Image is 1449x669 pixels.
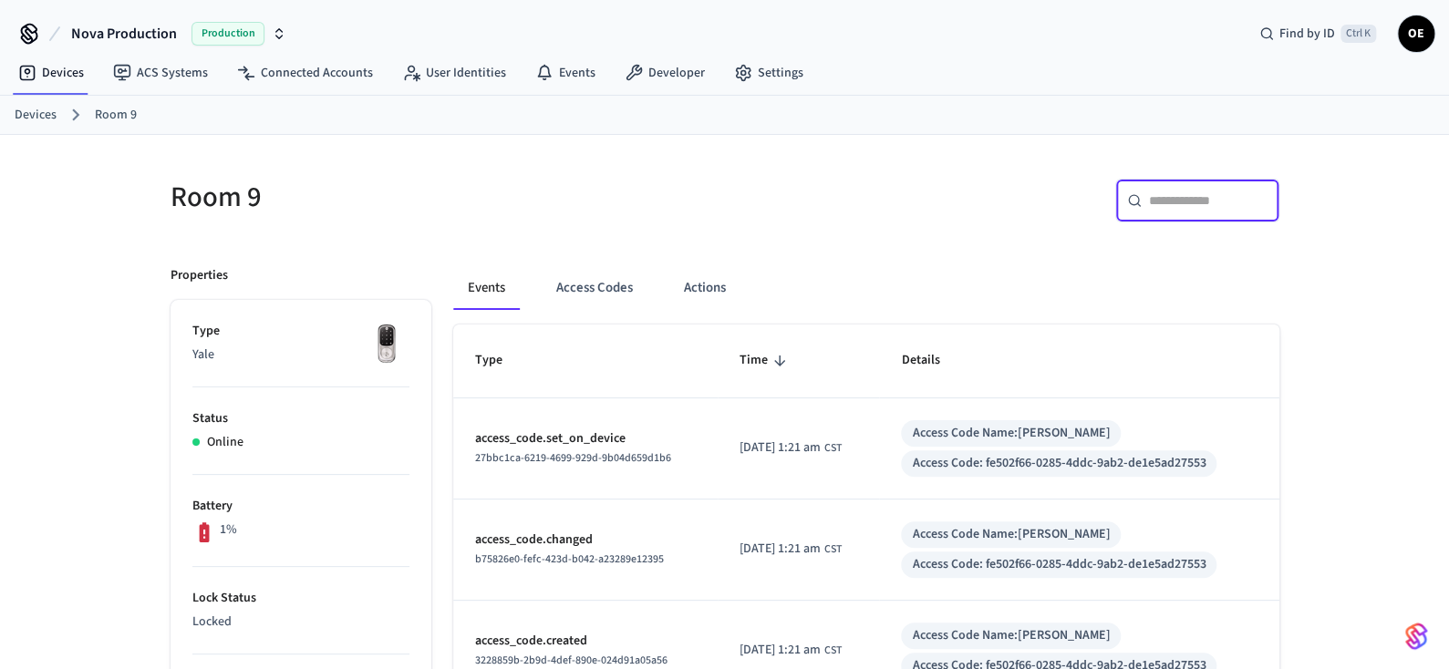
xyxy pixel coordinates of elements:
[740,641,821,660] span: [DATE] 1:21 am
[192,345,409,365] p: Yale
[171,266,228,285] p: Properties
[453,266,1279,310] div: ant example
[1398,15,1434,52] button: OE
[1245,17,1391,50] div: Find by IDCtrl K
[740,438,821,458] span: [DATE] 1:21 am
[192,612,409,632] p: Locked
[1400,17,1433,50] span: OE
[192,497,409,516] p: Battery
[1405,622,1427,651] img: SeamLogoGradient.69752ec5.svg
[220,520,237,540] p: 1%
[192,409,409,428] p: Status
[912,555,1206,574] div: Access Code: fe502f66-0285-4ddc-9ab2-de1e5ad27553
[824,643,842,659] span: CST
[901,346,963,375] span: Details
[15,106,57,125] a: Devices
[223,57,388,89] a: Connected Accounts
[207,433,243,452] p: Online
[740,540,842,559] div: Asia/Shanghai
[475,551,664,567] span: b75826e0-fefc-423d-b042-a23289e12395
[824,541,842,558] span: CST
[364,322,409,367] img: Yale Assure Touchscreen Wifi Smart Lock, Satin Nickel, Front
[4,57,98,89] a: Devices
[475,653,668,668] span: 3228859b-2b9d-4def-890e-024d91a05a56
[521,57,610,89] a: Events
[475,530,696,550] p: access_code.changed
[912,626,1110,645] div: Access Code Name: [PERSON_NAME]
[740,641,842,660] div: Asia/Shanghai
[719,57,818,89] a: Settings
[475,429,696,448] p: access_code.set_on_device
[1340,25,1376,43] span: Ctrl K
[740,540,821,559] span: [DATE] 1:21 am
[824,440,842,457] span: CST
[98,57,223,89] a: ACS Systems
[192,589,409,608] p: Lock Status
[475,632,696,651] p: access_code.created
[71,23,177,45] span: Nova Production
[95,106,137,125] a: Room 9
[912,424,1110,443] div: Access Code Name: [PERSON_NAME]
[475,450,671,466] span: 27bbc1ca-6219-4699-929d-9b04d659d1b6
[453,266,520,310] button: Events
[542,266,647,310] button: Access Codes
[610,57,719,89] a: Developer
[1279,25,1335,43] span: Find by ID
[171,179,714,216] h5: Room 9
[740,438,842,458] div: Asia/Shanghai
[912,454,1206,473] div: Access Code: fe502f66-0285-4ddc-9ab2-de1e5ad27553
[388,57,521,89] a: User Identities
[912,525,1110,544] div: Access Code Name: [PERSON_NAME]
[669,266,740,310] button: Actions
[191,22,264,46] span: Production
[192,322,409,341] p: Type
[475,346,526,375] span: Type
[740,346,792,375] span: Time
